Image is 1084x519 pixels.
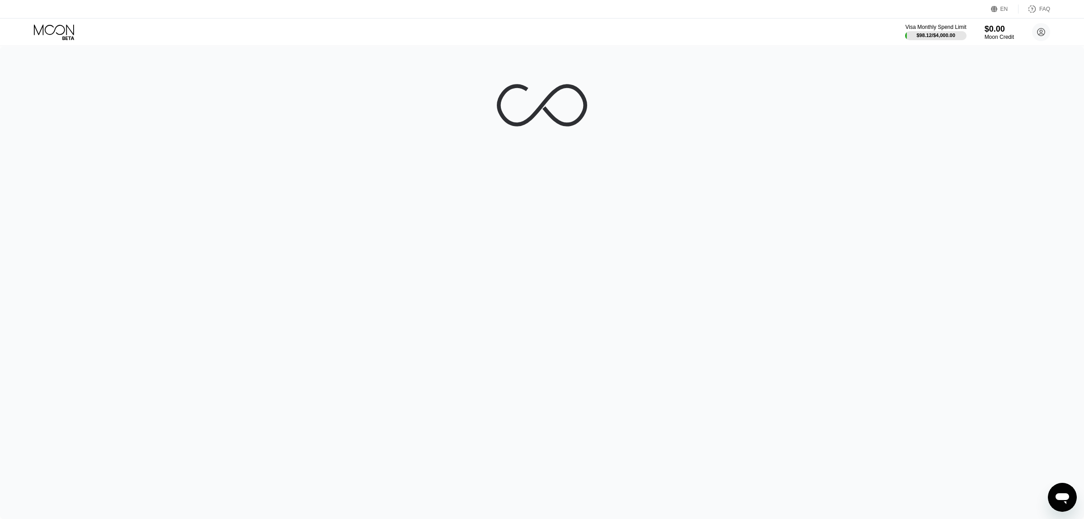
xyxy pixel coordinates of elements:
iframe: Button to launch messaging window [1048,483,1077,512]
div: FAQ [1019,5,1050,14]
div: $98.12 / $4,000.00 [916,33,955,38]
div: Visa Monthly Spend Limit [905,24,966,30]
div: EN [1000,6,1008,12]
div: Visa Monthly Spend Limit$98.12/$4,000.00 [905,24,966,40]
div: FAQ [1039,6,1050,12]
div: $0.00 [985,24,1014,34]
div: EN [991,5,1019,14]
div: Moon Credit [985,34,1014,40]
div: $0.00Moon Credit [985,24,1014,40]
